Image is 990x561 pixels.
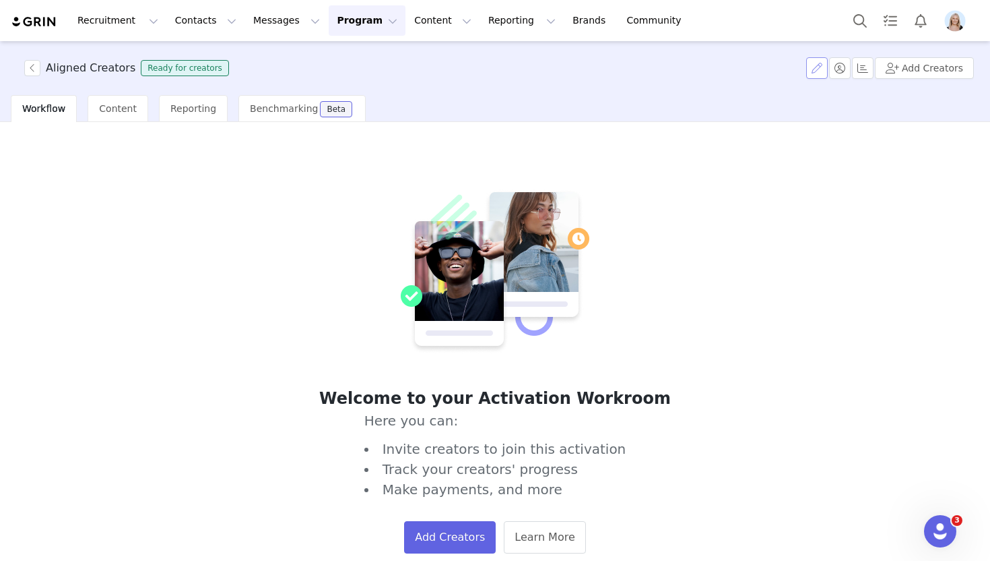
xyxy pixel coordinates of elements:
[170,103,216,114] span: Reporting
[876,5,905,36] a: Tasks
[406,5,480,36] button: Content
[619,5,696,36] a: Community
[952,515,962,526] span: 3
[273,386,717,411] h1: Welcome to your Activation Workroom
[364,459,626,479] li: Track your creators' progress
[480,5,564,36] button: Reporting
[329,5,405,36] button: Program
[364,411,626,500] span: Here you can:
[167,5,244,36] button: Contacts
[22,103,65,114] span: Workflow
[327,105,345,113] div: Beta
[69,5,166,36] button: Recruitment
[944,10,966,32] img: f80c52dd-2235-41a6-9d2f-4759e133f372.png
[141,60,229,76] span: Ready for creators
[504,521,585,554] a: Learn More
[364,479,626,500] li: Make payments, and more
[564,5,618,36] a: Brands
[245,5,328,36] button: Messages
[845,5,875,36] button: Search
[11,16,58,28] img: grin logo
[906,5,935,36] button: Notifications
[24,60,234,76] span: [object Object]
[404,521,496,554] button: Add Creators
[46,60,135,76] h3: Aligned Creators
[99,103,137,114] span: Content
[364,439,626,459] li: Invite creators to join this activation
[936,10,979,32] button: Profile
[875,57,974,79] button: Add Creators
[924,515,956,548] iframe: Intercom live chat
[401,189,589,354] img: Welcome to your Activation Workroom
[250,103,318,114] span: Benchmarking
